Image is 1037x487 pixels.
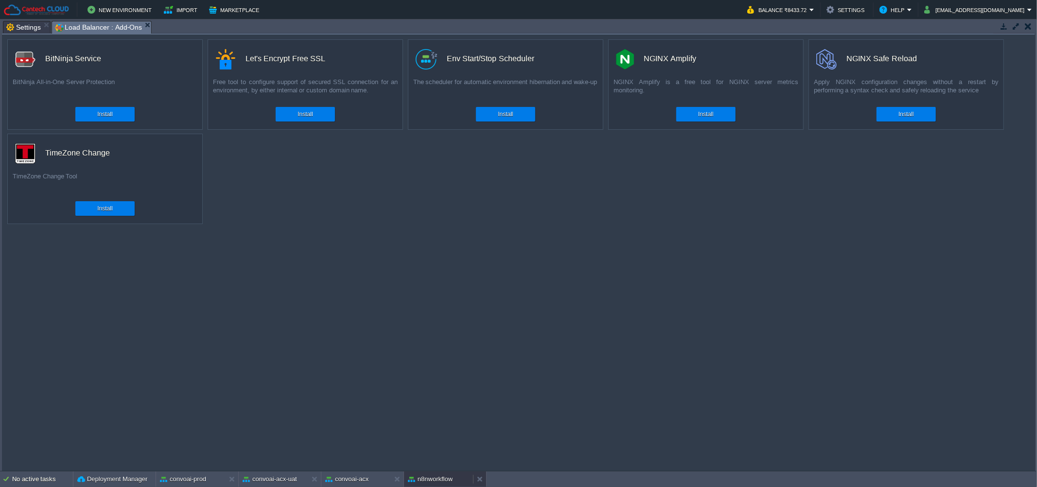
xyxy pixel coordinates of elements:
[898,109,914,119] button: Install
[243,474,297,484] button: convoai-acx-uat
[97,204,112,213] button: Install
[8,78,202,102] div: BitNinja All-in-One Server Protection
[747,4,809,16] button: Balance ₹8433.72
[416,49,437,70] img: logo.png
[609,78,803,102] div: NGINX Amplify is a free tool for NGINX server metrics monitoring.
[160,474,206,484] button: convoai-prod
[246,49,325,69] div: Let's Encrypt Free SSL
[208,78,403,102] div: Free tool to configure support of secured SSL connection for an environment, by either internal o...
[15,143,35,164] img: timezone-logo.png
[698,109,713,119] button: Install
[924,4,1027,16] button: [EMAIL_ADDRESS][DOMAIN_NAME]
[879,4,907,16] button: Help
[644,49,696,69] div: NGINX Amplify
[12,471,73,487] div: No active tasks
[325,474,369,484] button: convoai-acx
[15,49,35,70] img: logo.png
[3,4,70,16] img: Cantech Cloud
[88,4,155,16] button: New Environment
[616,49,634,70] img: nginx-amplify-logo.png
[77,474,147,484] button: Deployment Manager
[408,78,603,102] div: The scheduler for automatic environment hibernation and wake-up
[408,474,453,484] button: n8nworkflow
[6,21,41,33] span: Settings
[298,109,313,119] button: Install
[45,143,110,163] div: TimeZone Change
[209,4,262,16] button: Marketplace
[45,49,101,69] div: BitNinja Service
[55,21,142,34] span: Load Balancer : Add-Ons
[447,49,534,69] div: Env Start/Stop Scheduler
[97,109,112,119] button: Install
[816,49,837,70] img: logo.svg
[498,109,513,119] button: Install
[215,49,236,70] img: letsencrypt.png
[164,4,200,16] button: Import
[826,4,867,16] button: Settings
[8,172,202,196] div: TimeZone Change Tool
[846,49,917,69] div: NGINX Safe Reload
[809,78,1003,102] div: Apply NGINX configuration changes without a restart by performing a syntax check and safely reloa...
